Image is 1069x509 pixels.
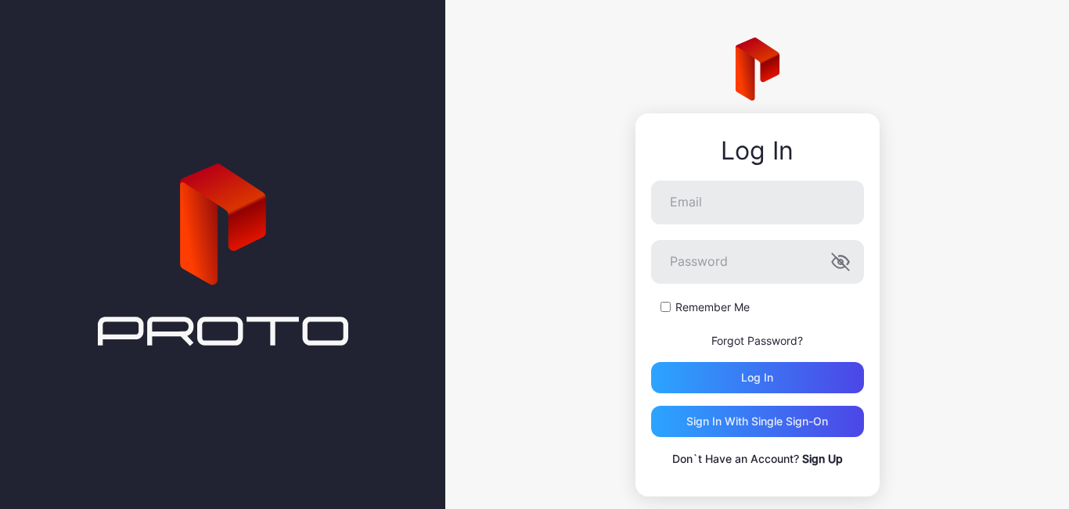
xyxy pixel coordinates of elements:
[802,452,843,465] a: Sign Up
[651,362,864,393] button: Log in
[711,334,803,347] a: Forgot Password?
[651,181,864,224] input: Email
[686,415,828,428] div: Sign in With Single Sign-On
[651,406,864,437] button: Sign in With Single Sign-On
[831,253,850,271] button: Password
[741,371,773,384] div: Log in
[651,450,864,468] p: Don`t Have an Account?
[651,240,864,284] input: Password
[651,137,864,165] div: Log In
[675,299,750,315] label: Remember Me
